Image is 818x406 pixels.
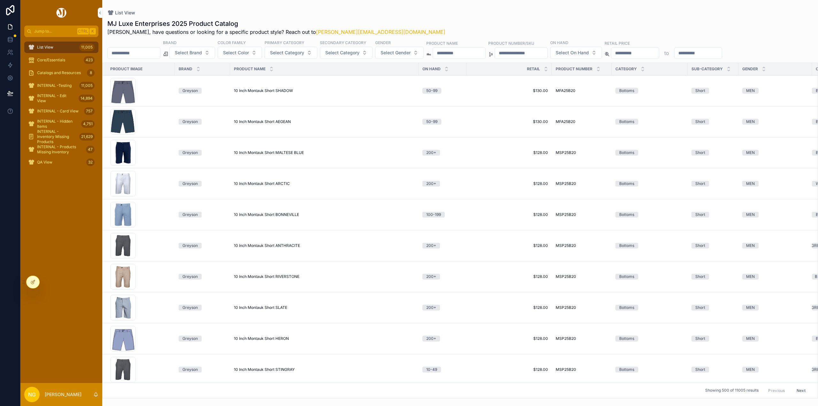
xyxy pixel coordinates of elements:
[422,367,463,372] a: 10-49
[615,243,684,249] a: Bottoms
[691,243,735,249] a: Short
[234,274,415,279] a: 10 Inch Montauk Short RIVERSTONE
[470,88,548,93] a: $130.00
[79,82,95,89] div: 11,005
[182,88,198,94] div: Greyson
[24,157,98,168] a: QA View32
[179,305,226,310] a: Greyson
[615,119,684,125] a: Bottoms
[742,181,808,187] a: MEN
[619,150,634,156] div: Bottoms
[270,50,304,56] span: Select Category
[742,66,758,72] span: Gender
[24,144,98,155] a: INTERNAL - Products Missing Inventory47
[426,150,436,156] div: 200+
[556,181,608,186] a: MSP25B20
[115,10,135,16] span: List View
[234,305,415,310] a: 10 Inch Montauk Short SLATE
[37,70,81,75] span: Catalogs and Resources
[742,274,808,280] a: MEN
[325,50,359,56] span: Select Category
[86,146,95,153] div: 47
[234,150,415,155] a: 10 Inch Montauk Short MALTESE BLUE
[218,47,262,59] button: Select Button
[742,119,808,125] a: MEN
[179,367,226,372] a: Greyson
[470,243,548,248] a: $128.00
[556,305,576,310] span: MSP25B20
[550,40,568,45] label: On Hand
[426,119,437,125] div: 50-99
[556,212,608,217] a: MSP25B20
[37,144,83,155] span: INTERNAL - Products Missing Inventory
[86,158,95,166] div: 32
[556,50,589,56] span: Select On Hand
[37,93,76,103] span: INTERNAL - Edit View
[746,88,755,94] div: MEN
[110,66,143,72] span: Product Image
[742,305,808,310] a: MEN
[107,28,445,36] span: [PERSON_NAME], have questions or looking for a specific product style? Reach out to
[792,386,810,395] button: Next
[24,67,98,79] a: Catalogs and Resources8
[79,95,95,102] div: 14,894
[107,19,445,28] h1: MJ Luxe Enterprises 2025 Product Catalog
[556,212,576,217] span: MSP25B20
[422,212,463,218] a: 100-199
[234,88,293,93] span: 10 Inch Montauk Short SHADOW
[265,47,317,59] button: Select Button
[691,88,735,94] a: Short
[422,119,463,125] a: 50-99
[265,40,304,45] label: Primary Category
[556,336,608,341] a: MSP25B20
[746,274,755,280] div: MEN
[470,212,548,217] a: $128.00
[470,181,548,186] a: $128.00
[179,243,226,249] a: Greyson
[470,305,548,310] a: $128.00
[746,336,755,341] div: MEN
[182,181,198,187] div: Greyson
[742,150,808,156] a: MEN
[691,212,735,218] a: Short
[691,274,735,280] a: Short
[556,274,608,279] a: MSP25B20
[488,40,534,46] label: Product Number/SKU
[79,43,95,51] div: 11,005
[182,212,198,218] div: Greyson
[107,10,135,16] a: List View
[556,336,576,341] span: MSP25B20
[20,37,102,176] div: scrollable content
[619,243,634,249] div: Bottoms
[422,150,463,156] a: 200+
[695,367,705,372] div: Short
[24,93,98,104] a: INTERNAL - Edit View14,894
[746,212,755,218] div: MEN
[619,212,634,218] div: Bottoms
[81,120,95,128] div: 4,751
[223,50,249,56] span: Select Color
[470,336,548,341] span: $128.00
[691,150,735,156] a: Short
[695,212,705,218] div: Short
[705,388,759,393] span: Showing 500 of 11005 results
[381,50,411,56] span: Select Gender
[79,133,95,141] div: 21,629
[695,119,705,125] div: Short
[234,243,300,248] span: 10 Inch Montauk Short ANTHRACITE
[691,181,735,187] a: Short
[37,45,53,50] span: List View
[550,47,602,59] button: Select Button
[615,212,684,218] a: Bottoms
[179,88,226,94] a: Greyson
[470,150,548,155] span: $128.00
[45,391,81,398] p: [PERSON_NAME]
[556,150,608,155] a: MSP25B20
[179,150,226,156] a: Greyson
[470,367,548,372] a: $128.00
[691,367,735,372] a: Short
